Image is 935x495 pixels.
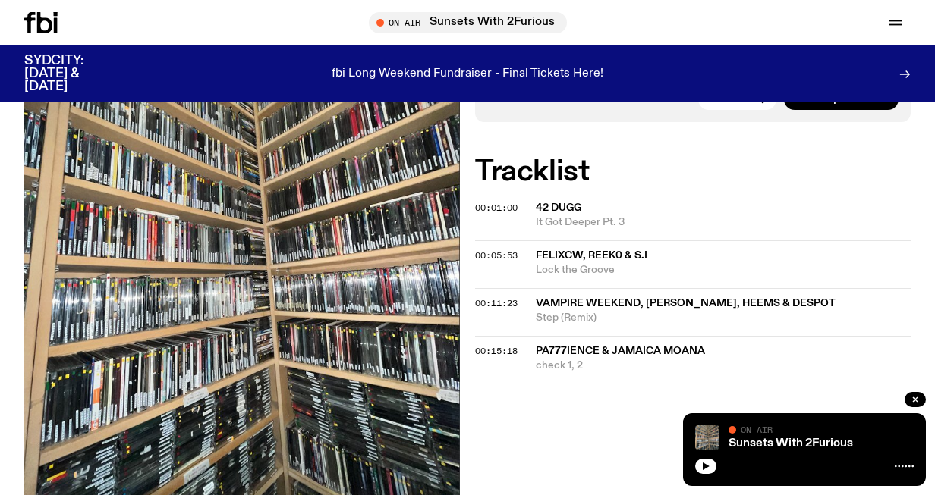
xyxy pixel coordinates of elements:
span: 42 Dugg [536,202,581,213]
span: 00:11:23 [475,297,518,309]
span: On Air [741,425,773,434]
span: It Got Deeper Pt. 3 [536,215,911,230]
span: Lock the Groove [536,263,911,277]
span: pa777ience & Jamaica Moana [536,346,705,356]
span: FELIXCW, Reek0 & S.I [536,250,647,261]
img: A corner shot of the fbi music library [695,425,719,450]
p: fbi Long Weekend Fundraiser - Final Tickets Here! [332,67,603,81]
span: Vampire Weekend, [PERSON_NAME], Heems & Despot [536,298,836,309]
span: 00:15:18 [475,345,518,357]
span: 00:01:00 [475,202,518,214]
h2: Tracklist [475,158,911,186]
h3: SYDCITY: [DATE] & [DATE] [24,55,121,93]
a: Sunsets With 2Furious [729,437,853,450]
button: On AirSunsets With 2Furious [369,12,567,33]
span: Step (Remix) [536,311,911,325]
span: check 1, 2 [536,359,911,373]
span: 00:05:53 [475,249,518,262]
